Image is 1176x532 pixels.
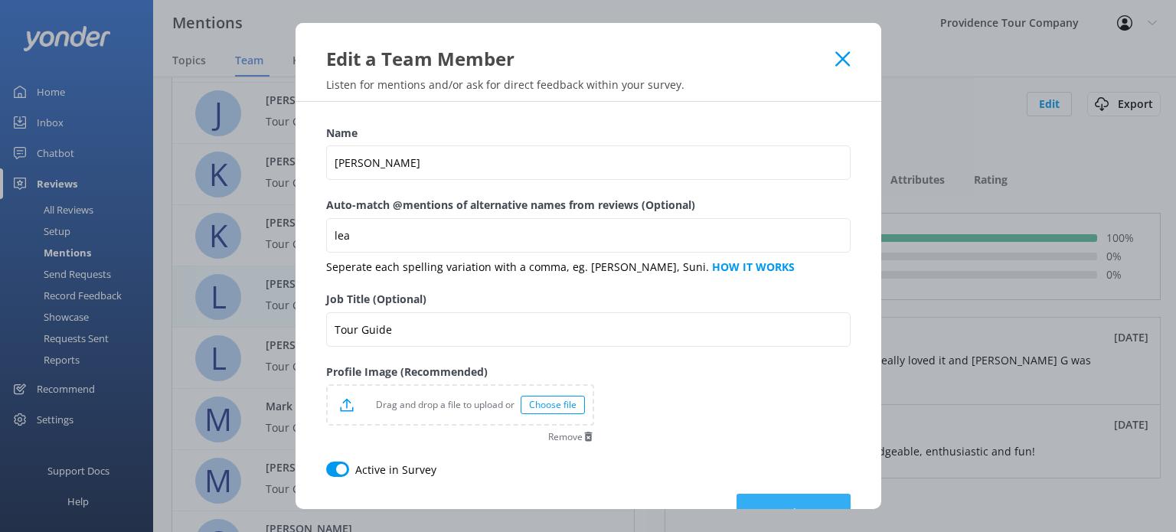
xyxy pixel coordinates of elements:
[326,259,851,276] p: Seperate each spelling variation with a comma, eg. [PERSON_NAME], Suni.
[355,462,436,478] label: Active in Survey
[737,494,851,532] button: Update
[326,291,851,308] label: Job Title (Optional)
[326,501,405,532] button: Remove
[548,431,594,442] button: Remove
[326,364,594,380] label: Profile Image (Recommended)
[296,77,881,92] p: Listen for mentions and/or ask for direct feedback within your survey.
[712,259,795,274] a: HOW IT WORKS
[354,397,521,412] p: Drag and drop a file to upload or
[326,46,836,71] div: Edit a Team Member
[835,51,850,67] button: Close
[326,125,851,142] label: Name
[326,197,851,214] label: Auto-match @mentions of alternative names from reviews (Optional)
[775,505,812,521] span: Update
[521,396,585,414] div: Choose file
[548,432,583,442] span: Remove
